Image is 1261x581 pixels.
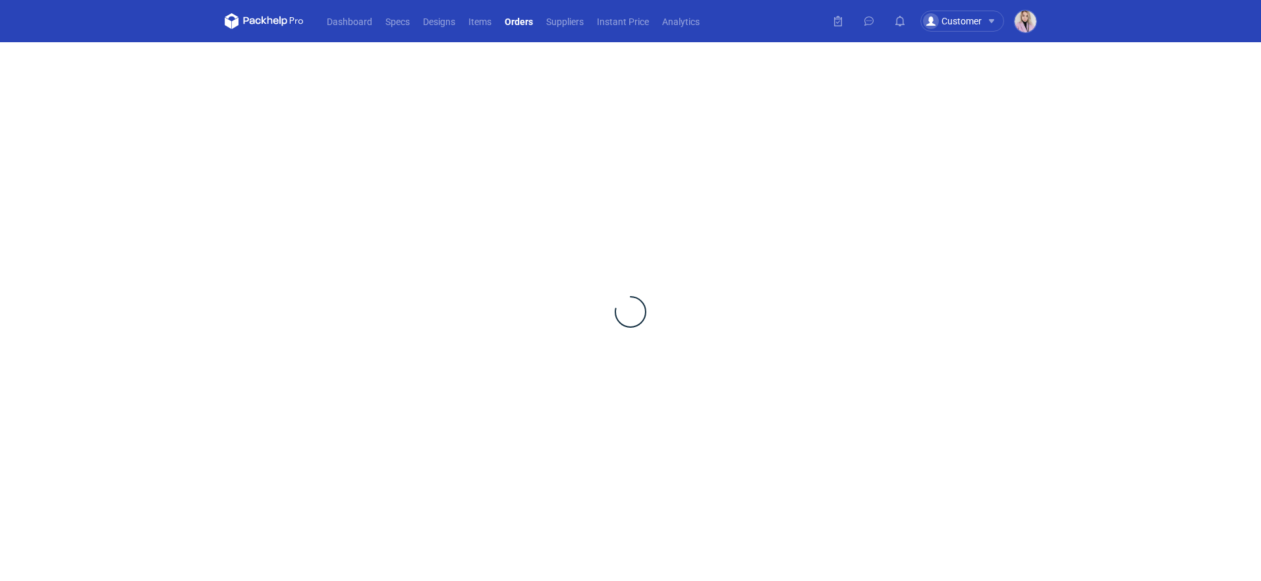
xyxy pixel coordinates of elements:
[1015,11,1036,32] img: Klaudia Wiśniewska
[656,13,706,29] a: Analytics
[416,13,462,29] a: Designs
[462,13,498,29] a: Items
[225,13,304,29] svg: Packhelp Pro
[590,13,656,29] a: Instant Price
[920,11,1015,32] button: Customer
[379,13,416,29] a: Specs
[498,13,540,29] a: Orders
[540,13,590,29] a: Suppliers
[923,13,982,29] div: Customer
[320,13,379,29] a: Dashboard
